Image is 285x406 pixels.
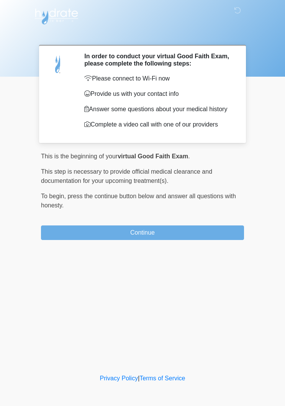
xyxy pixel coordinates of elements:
span: press the continue button below and answer all questions with honesty. [41,193,236,209]
p: Complete a video call with one of our providers [84,120,233,129]
span: To begin, [41,193,67,199]
span: This step is necessary to provide official medical clearance and documentation for your upcoming ... [41,168,212,184]
p: Answer some questions about your medical history [84,105,233,114]
p: Provide us with your contact info [84,89,233,99]
h2: In order to conduct your virtual Good Faith Exam, please complete the following steps: [84,53,233,67]
h1: ‎ ‎ [35,28,250,42]
img: Agent Avatar [47,53,70,76]
strong: virtual Good Faith Exam [118,153,188,159]
img: Hydrate IV Bar - Chandler Logo [33,6,79,25]
button: Continue [41,225,244,240]
span: . [188,153,190,159]
p: Please connect to Wi-Fi now [84,74,233,83]
a: | [138,375,139,381]
span: This is the beginning of your [41,153,118,159]
a: Terms of Service [139,375,185,381]
a: Privacy Policy [100,375,138,381]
